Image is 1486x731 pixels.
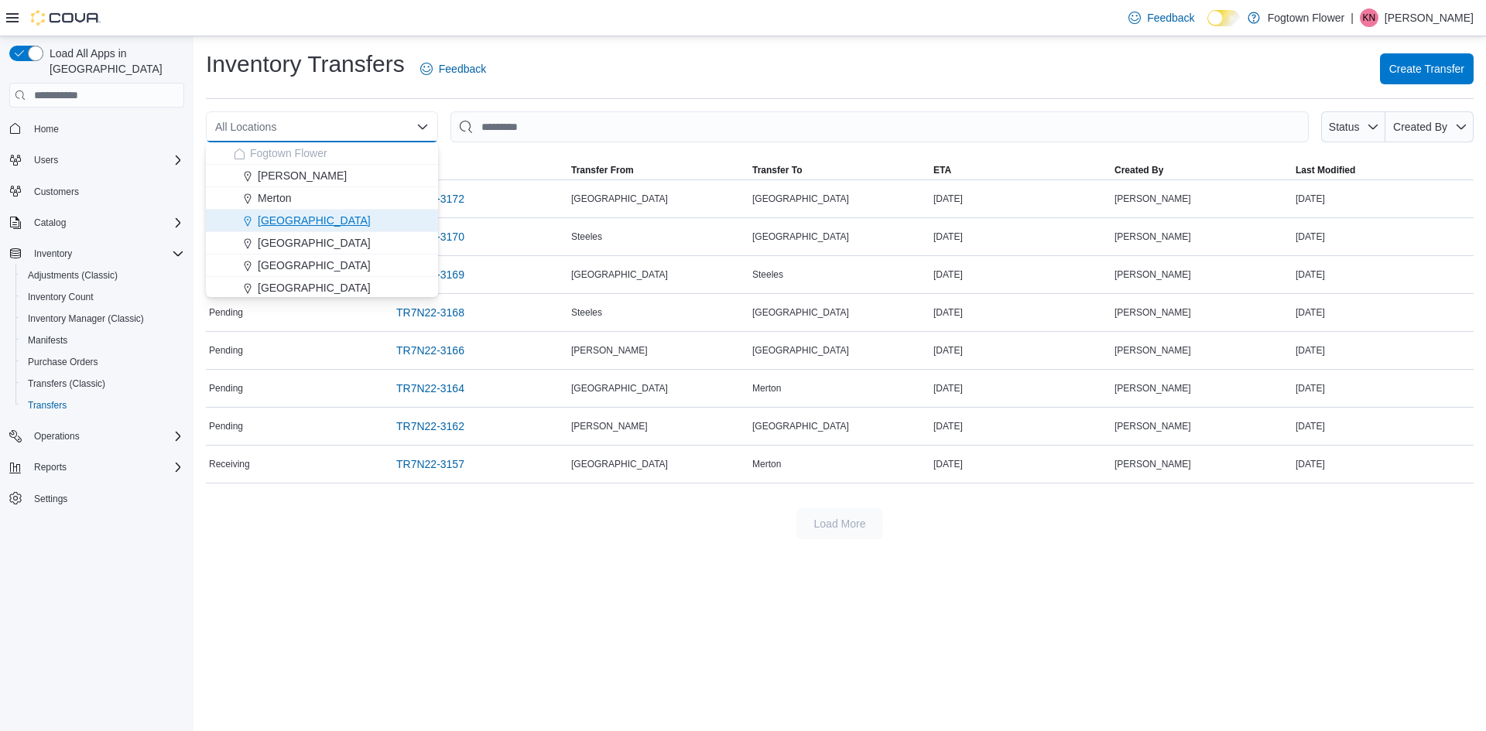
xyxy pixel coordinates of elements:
button: Catalog [3,212,190,234]
div: [DATE] [1293,379,1474,398]
span: Home [28,118,184,138]
span: TR7N22-3162 [396,418,464,434]
button: Inventory [3,243,190,265]
p: | [1351,9,1354,27]
span: Settings [34,493,67,505]
span: Adjustments (Classic) [22,266,184,285]
a: TR7N22-3166 [390,335,471,366]
span: [GEOGRAPHIC_DATA] [258,235,371,251]
span: Steeles [752,268,783,281]
button: Created By [1111,161,1293,179]
span: [GEOGRAPHIC_DATA] [571,458,668,470]
div: [DATE] [930,455,1111,473]
div: Choose from the following options [206,142,438,322]
button: Transfer # [387,161,568,179]
span: Inventory Manager (Classic) [28,313,144,325]
span: Transfers (Classic) [28,377,105,390]
span: Load More [814,516,866,531]
span: [GEOGRAPHIC_DATA] [571,193,668,205]
a: Adjustments (Classic) [22,266,124,285]
span: Inventory Count [22,288,184,306]
span: Merton [752,458,781,470]
button: [PERSON_NAME] [206,165,438,187]
button: Manifests [15,330,190,351]
div: [DATE] [930,227,1111,246]
div: [DATE] [1293,455,1474,473]
button: Operations [3,425,190,447]
span: [PERSON_NAME] [258,168,347,183]
span: [PERSON_NAME] [1114,231,1191,243]
span: [GEOGRAPHIC_DATA] [571,382,668,395]
button: Settings [3,487,190,510]
button: Inventory [28,244,78,263]
button: ETA [930,161,1111,179]
span: Transfers (Classic) [22,374,184,393]
button: Transfers (Classic) [15,373,190,395]
button: Merton [206,187,438,210]
span: Last Modified [1296,164,1355,176]
button: Operations [28,427,86,446]
button: Inventory Count [15,286,190,308]
button: [GEOGRAPHIC_DATA] [206,210,438,232]
a: Home [28,120,65,138]
a: Inventory Manager (Classic) [22,309,150,328]
a: Feedback [414,53,492,84]
div: [DATE] [1293,303,1474,322]
button: [GEOGRAPHIC_DATA] [206,277,438,299]
span: Steeles [571,306,602,319]
span: Manifests [22,331,184,350]
span: [GEOGRAPHIC_DATA] [752,344,849,357]
button: Fogtown Flower [206,142,438,165]
input: Dark Mode [1207,10,1240,26]
button: Close list of options [416,121,429,133]
span: [GEOGRAPHIC_DATA] [752,231,849,243]
a: Feedback [1122,2,1200,33]
span: Operations [34,430,80,442]
span: Receiving [209,458,250,470]
div: Kevon Neiven [1360,9,1378,27]
span: Inventory Count [28,291,94,303]
button: Status [1321,111,1385,142]
button: Catalog [28,213,72,232]
div: [DATE] [1293,190,1474,208]
span: Pending [209,306,243,319]
button: Transfer From [568,161,749,179]
button: Home [3,117,190,139]
span: Operations [28,427,184,446]
span: Reports [28,458,184,477]
span: Catalog [34,217,66,229]
button: Reports [3,456,190,478]
span: [PERSON_NAME] [1114,344,1191,357]
h1: Inventory Transfers [206,49,405,80]
div: [DATE] [930,417,1111,436]
span: Users [34,154,58,166]
span: Pending [209,420,243,432]
button: Reports [28,458,73,477]
a: Settings [28,490,74,508]
div: [DATE] [930,265,1111,284]
a: Manifests [22,331,74,350]
span: Fogtown Flower [250,145,327,161]
span: Pending [209,344,243,357]
span: [GEOGRAPHIC_DATA] [752,306,849,319]
a: TR7N22-3157 [390,449,471,480]
span: [GEOGRAPHIC_DATA] [571,268,668,281]
span: Status [1329,121,1360,133]
button: [GEOGRAPHIC_DATA] [206,254,438,277]
span: [GEOGRAPHIC_DATA] [258,280,371,295]
nav: Complex example [9,111,184,550]
span: Steeles [571,231,602,243]
span: Transfers [28,399,67,412]
span: Inventory Manager (Classic) [22,309,184,328]
button: Inventory Manager (Classic) [15,308,190,330]
span: Customers [34,186,79,198]
span: Pending [209,382,243,395]
button: Created By [1385,111,1474,142]
span: Dark Mode [1207,26,1208,27]
div: [DATE] [1293,341,1474,360]
span: TR7N22-3168 [396,305,464,320]
a: TR7N22-3168 [390,297,471,328]
span: Purchase Orders [28,356,98,368]
span: KN [1363,9,1376,27]
button: Purchase Orders [15,351,190,373]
